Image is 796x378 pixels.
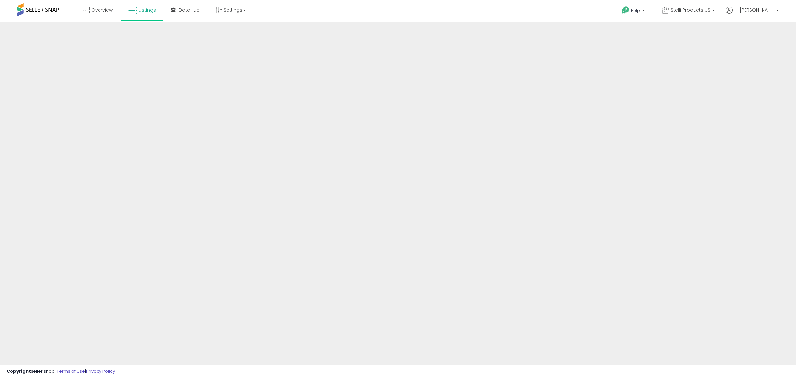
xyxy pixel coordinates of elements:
[179,7,200,13] span: DataHub
[631,8,640,13] span: Help
[616,1,651,22] a: Help
[139,7,156,13] span: Listings
[734,7,774,13] span: Hi [PERSON_NAME]
[671,7,710,13] span: Stelli Products US
[91,7,113,13] span: Overview
[726,7,779,22] a: Hi [PERSON_NAME]
[621,6,630,14] i: Get Help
